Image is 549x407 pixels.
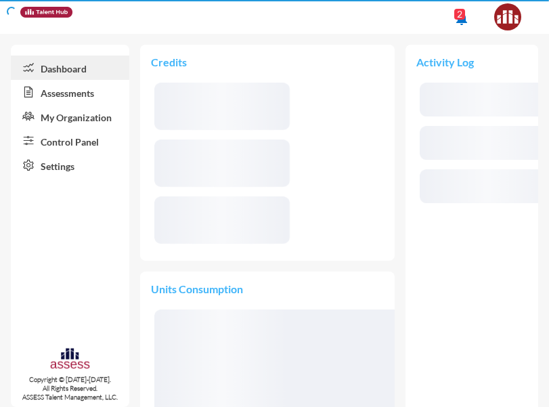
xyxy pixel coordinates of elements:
[49,347,91,372] img: assesscompany-logo.png
[11,104,129,129] a: My Organization
[151,282,384,295] p: Units Consumption
[454,10,470,26] mat-icon: notifications
[454,9,465,20] div: 2
[11,375,129,402] p: Copyright © [DATE]-[DATE]. All Rights Reserved. ASSESS Talent Management, LLC.
[11,80,129,104] a: Assessments
[11,153,129,177] a: Settings
[11,129,129,153] a: Control Panel
[416,56,527,68] p: Activity Log
[11,56,129,80] a: Dashboard
[151,56,384,68] p: Credits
